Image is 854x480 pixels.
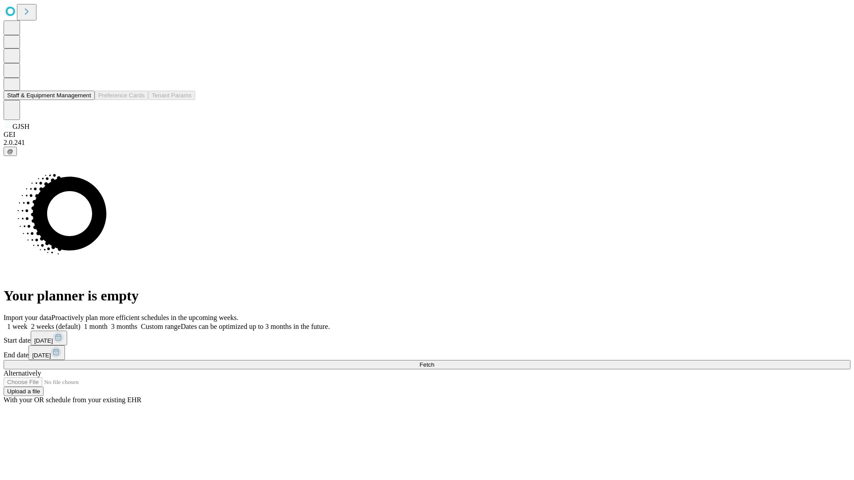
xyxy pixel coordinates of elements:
button: Staff & Equipment Management [4,91,95,100]
span: Custom range [141,323,181,330]
span: Proactively plan more efficient schedules in the upcoming weeks. [52,314,238,321]
span: 1 week [7,323,28,330]
span: Import your data [4,314,52,321]
span: 2 weeks (default) [31,323,81,330]
div: End date [4,345,850,360]
button: Tenant Params [148,91,195,100]
span: Dates can be optimized up to 3 months in the future. [181,323,330,330]
div: 2.0.241 [4,139,850,147]
h1: Your planner is empty [4,288,850,304]
span: GJSH [12,123,29,130]
span: [DATE] [32,352,51,359]
div: Start date [4,331,850,345]
span: @ [7,148,13,155]
button: @ [4,147,17,156]
button: Fetch [4,360,850,369]
span: 3 months [111,323,137,330]
button: [DATE] [28,345,65,360]
span: Alternatively [4,369,41,377]
span: Fetch [419,361,434,368]
button: Preference Cards [95,91,148,100]
div: GEI [4,131,850,139]
button: [DATE] [31,331,67,345]
span: [DATE] [34,337,53,344]
span: With your OR schedule from your existing EHR [4,396,141,404]
span: 1 month [84,323,108,330]
button: Upload a file [4,387,44,396]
